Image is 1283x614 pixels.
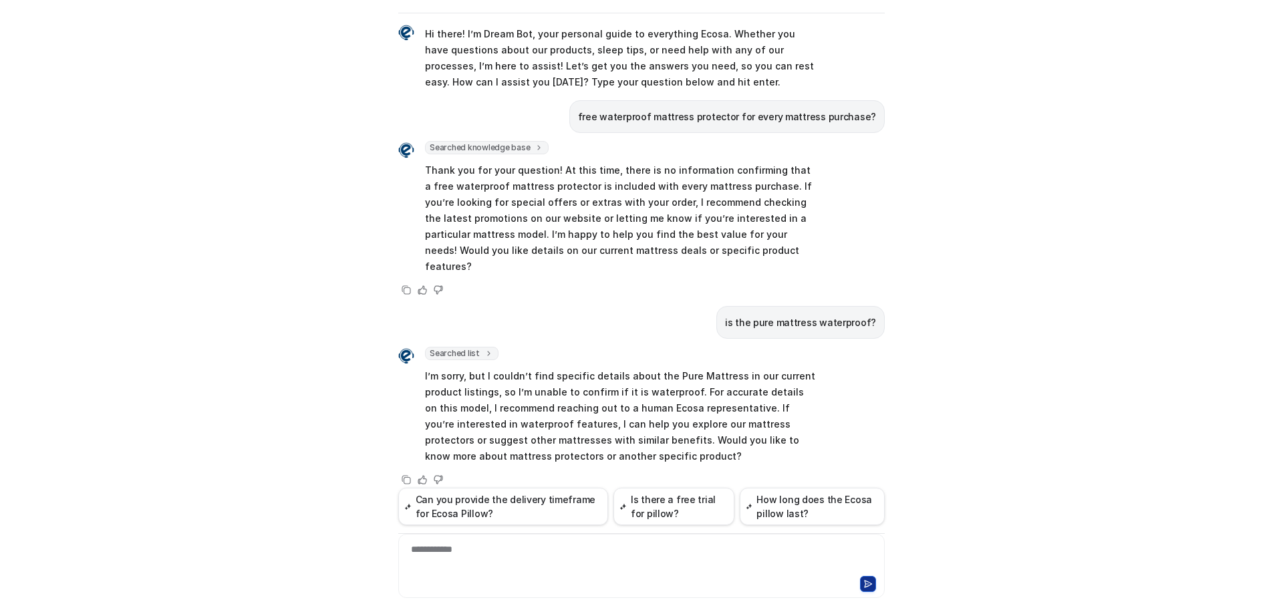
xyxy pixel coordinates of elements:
span: Searched knowledge base [425,141,549,154]
img: Widget [398,348,414,364]
p: I’m sorry, but I couldn’t find specific details about the Pure Mattress in our current product li... [425,368,816,464]
p: Hi there! I’m Dream Bot, your personal guide to everything Ecosa. Whether you have questions abou... [425,26,816,90]
button: Is there a free trial for pillow? [613,488,734,525]
p: Thank you for your question! At this time, there is no information confirming that a free waterpr... [425,162,816,275]
span: Searched list [425,347,498,360]
img: Widget [398,142,414,158]
p: is the pure mattress waterproof? [725,315,876,331]
p: free waterproof mattress protector for every mattress purchase? [578,109,876,125]
button: Can you provide the delivery timeframe for Ecosa Pillow? [398,488,608,525]
button: How long does the Ecosa pillow last? [740,488,885,525]
img: Widget [398,25,414,41]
